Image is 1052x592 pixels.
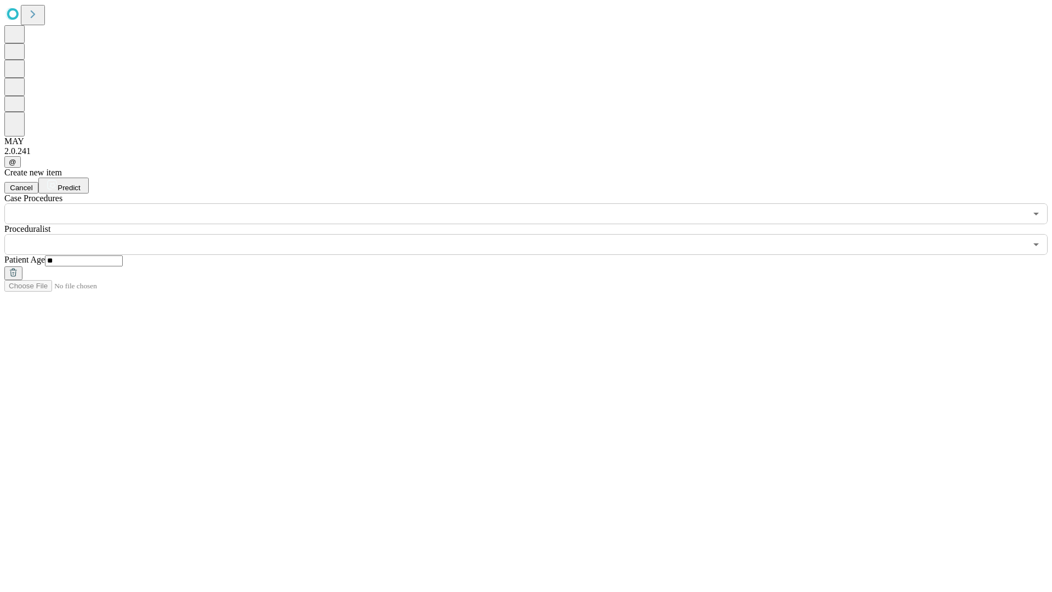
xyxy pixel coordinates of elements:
span: Proceduralist [4,224,50,234]
div: 2.0.241 [4,146,1048,156]
button: Open [1028,237,1044,252]
span: Predict [58,184,80,192]
button: Cancel [4,182,38,193]
span: Patient Age [4,255,45,264]
button: @ [4,156,21,168]
button: Predict [38,178,89,193]
span: Cancel [10,184,33,192]
button: Open [1028,206,1044,221]
span: Create new item [4,168,62,177]
span: Scheduled Procedure [4,193,62,203]
div: MAY [4,136,1048,146]
span: @ [9,158,16,166]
